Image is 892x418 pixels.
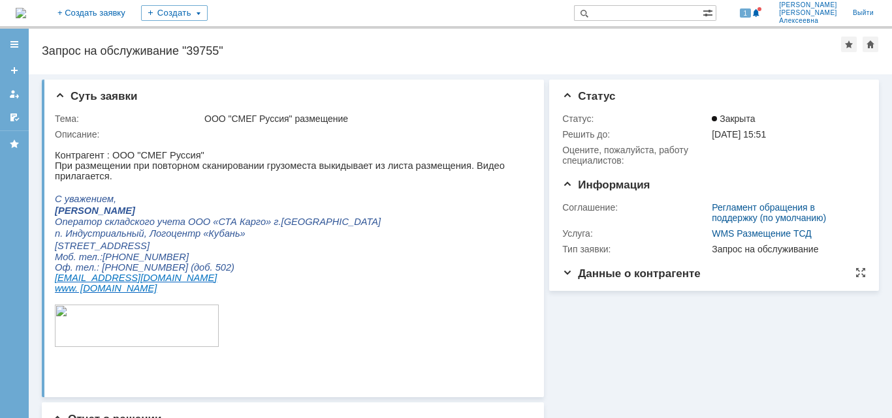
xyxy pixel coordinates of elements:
[779,17,837,25] span: Алексеевна
[712,202,826,223] a: Регламент обращения в поддержку (по умолчанию)
[562,244,709,254] div: Тип заявки:
[42,44,841,57] div: Запрос на обслуживание "39755"
[712,113,755,124] span: Закрыта
[141,5,208,21] div: Создать
[55,113,202,124] div: Тема:
[712,228,812,239] a: WMS Размещение ТСД
[712,129,766,140] span: [DATE] 15:51
[4,107,25,128] a: Мои согласования
[562,113,709,124] div: Статус:
[16,8,26,18] img: logo
[562,90,615,102] span: Статус
[562,202,709,213] div: Соглашение:
[55,129,529,140] div: Описание:
[16,8,26,18] a: Перейти на домашнюю страницу
[562,228,709,239] div: Услуга:
[562,129,709,140] div: Решить до:
[204,113,526,124] div: ООО "СМЕГ Руссия" размещение
[703,6,716,18] span: Расширенный поиск
[863,37,878,52] div: Сделать домашней страницей
[562,179,650,191] span: Информация
[562,267,701,280] span: Данные о контрагенте
[4,60,25,81] a: Создать заявку
[779,1,837,9] span: [PERSON_NAME]
[841,37,857,52] div: Добавить в избранное
[740,8,752,18] span: 1
[55,90,137,102] span: Суть заявки
[712,244,860,254] div: Запрос на обслуживание
[779,9,837,17] span: [PERSON_NAME]
[562,145,709,166] div: Oцените, пожалуйста, работу специалистов:
[4,83,25,104] a: Мои заявки
[855,267,866,278] div: На всю страницу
